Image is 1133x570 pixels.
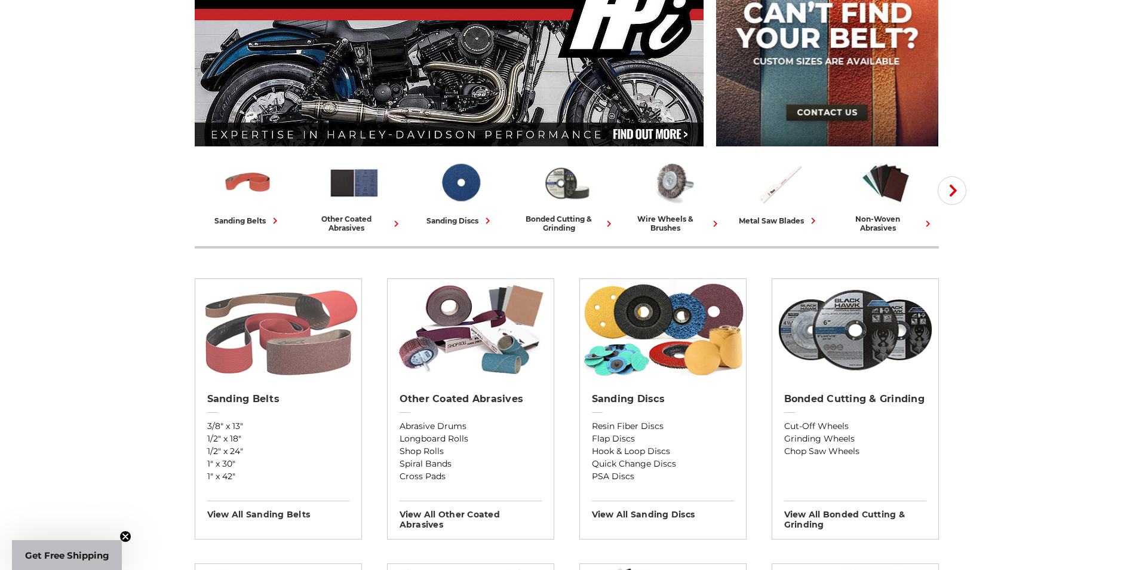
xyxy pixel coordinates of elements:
a: other coated abrasives [306,157,403,232]
a: Quick Change Discs [592,458,734,470]
a: non-woven abrasives [837,157,934,232]
a: 1" x 30" [207,458,349,470]
img: Other Coated Abrasives [388,279,554,381]
div: metal saw blades [739,214,819,227]
img: Sanding Belts [222,157,274,209]
a: sanding discs [412,157,509,227]
img: Sanding Belts [195,279,361,381]
a: Cross Pads [400,470,542,483]
h2: Other Coated Abrasives [400,393,542,405]
a: Abrasive Drums [400,420,542,433]
div: sanding belts [214,214,281,227]
img: Sanding Discs [434,157,487,209]
a: metal saw blades [731,157,828,227]
a: sanding belts [199,157,296,227]
a: Flap Discs [592,433,734,445]
img: Bonded Cutting & Grinding [772,279,938,381]
a: 1/2" x 18" [207,433,349,445]
span: Get Free Shipping [25,550,109,561]
a: Spiral Bands [400,458,542,470]
div: other coated abrasives [306,214,403,232]
a: wire wheels & brushes [625,157,721,232]
h3: View All sanding belts [207,501,349,520]
h3: View All other coated abrasives [400,501,542,530]
button: Next [938,176,966,205]
img: Other Coated Abrasives [328,157,380,209]
img: Non-woven Abrasives [859,157,912,209]
div: sanding discs [426,214,494,227]
a: Resin Fiber Discs [592,420,734,433]
div: Get Free ShippingClose teaser [12,540,122,570]
a: 3/8" x 13" [207,420,349,433]
a: Chop Saw Wheels [784,445,926,458]
a: Grinding Wheels [784,433,926,445]
h2: Sanding Belts [207,393,349,405]
a: Longboard Rolls [400,433,542,445]
a: PSA Discs [592,470,734,483]
img: Wire Wheels & Brushes [647,157,699,209]
button: Close teaser [119,531,131,543]
a: Shop Rolls [400,445,542,458]
div: bonded cutting & grinding [518,214,615,232]
a: 1/2" x 24" [207,445,349,458]
a: Cut-Off Wheels [784,420,926,433]
div: non-woven abrasives [837,214,934,232]
h3: View All sanding discs [592,501,734,520]
h2: Bonded Cutting & Grinding [784,393,926,405]
img: Bonded Cutting & Grinding [541,157,593,209]
a: 1" x 42" [207,470,349,483]
img: Metal Saw Blades [753,157,806,209]
h3: View All bonded cutting & grinding [784,501,926,530]
div: wire wheels & brushes [625,214,721,232]
h2: Sanding Discs [592,393,734,405]
a: bonded cutting & grinding [518,157,615,232]
img: Sanding Discs [580,279,746,381]
a: Hook & Loop Discs [592,445,734,458]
